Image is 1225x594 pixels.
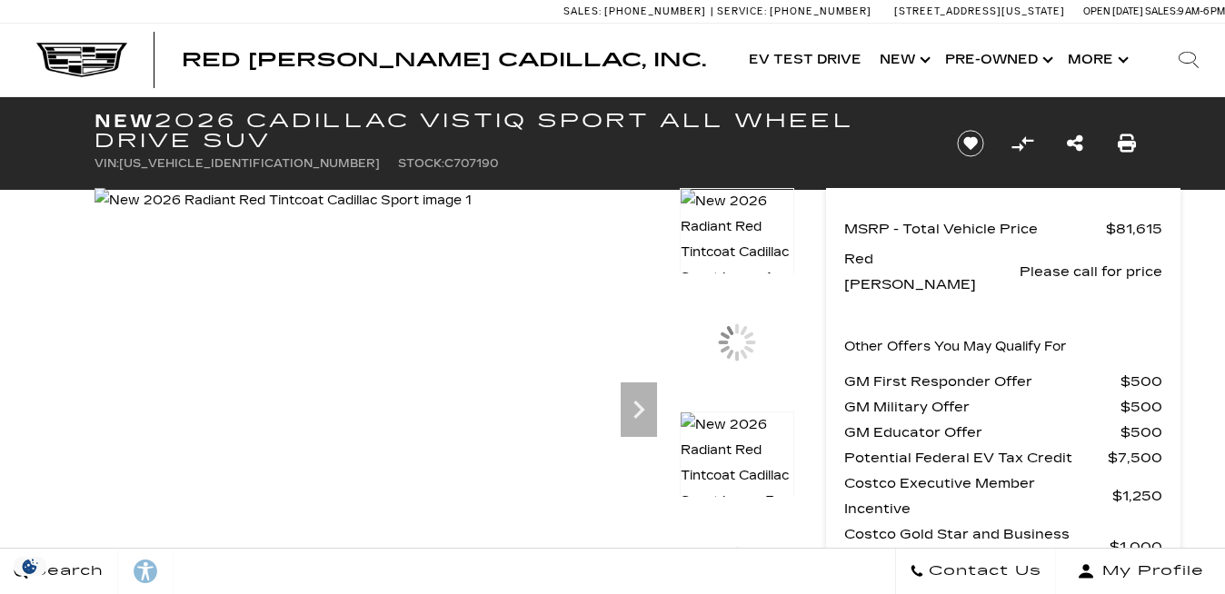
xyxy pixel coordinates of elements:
span: [PHONE_NUMBER] [604,5,706,17]
a: GM Educator Offer $500 [844,420,1162,445]
button: Compare Vehicle [1009,130,1036,157]
a: Red [PERSON_NAME] Cadillac, Inc. [182,51,706,69]
span: [US_VEHICLE_IDENTIFICATION_NUMBER] [119,157,380,170]
img: Cadillac Dark Logo with Cadillac White Text [36,43,127,77]
span: Contact Us [924,559,1041,584]
img: New 2026 Radiant Red Tintcoat Cadillac Sport image 1 [680,188,794,292]
a: Contact Us [895,549,1056,594]
span: Costco Executive Member Incentive [844,470,1112,521]
a: Print this New 2026 Cadillac VISTIQ Sport All Wheel Drive SUV [1118,131,1136,156]
span: C707190 [444,157,499,170]
span: My Profile [1095,559,1204,584]
a: GM Military Offer $500 [844,394,1162,420]
a: Pre-Owned [936,24,1059,96]
a: EV Test Drive [740,24,871,96]
span: 9 AM-6 PM [1178,5,1225,17]
span: $1,250 [1112,483,1162,509]
a: Costco Executive Member Incentive $1,250 [844,470,1162,521]
span: $500 [1120,394,1162,420]
span: Service: [717,5,767,17]
span: $81,615 [1106,216,1162,242]
button: Save vehicle [951,129,991,158]
span: MSRP - Total Vehicle Price [844,216,1106,242]
a: Red [PERSON_NAME] Please call for price [844,246,1162,297]
span: Open [DATE] [1083,5,1143,17]
span: $7,500 [1108,445,1162,470]
button: More [1059,24,1134,96]
span: Costco Gold Star and Business Member Incentive [844,521,1110,572]
img: New 2026 Radiant Red Tintcoat Cadillac Sport image 3 [680,411,794,515]
span: $1,000 [1110,534,1162,559]
span: [PHONE_NUMBER] [770,5,871,17]
a: Potential Federal EV Tax Credit $7,500 [844,445,1162,470]
span: GM Military Offer [844,394,1120,420]
span: GM First Responder Offer [844,369,1120,394]
span: Stock: [398,157,444,170]
section: Click to Open Cookie Consent Modal [9,557,51,576]
a: [STREET_ADDRESS][US_STATE] [894,5,1065,17]
span: Potential Federal EV Tax Credit [844,445,1108,470]
a: New [871,24,936,96]
a: Sales: [PHONE_NUMBER] [563,6,711,16]
span: $500 [1120,369,1162,394]
span: VIN: [95,157,119,170]
span: Sales: [563,5,602,17]
img: Opt-Out Icon [9,557,51,576]
div: Next [621,382,657,437]
span: Please call for price [1020,259,1162,284]
span: $500 [1120,420,1162,445]
p: Other Offers You May Qualify For [844,334,1067,360]
h1: 2026 Cadillac VISTIQ Sport All Wheel Drive SUV [95,111,926,151]
a: MSRP - Total Vehicle Price $81,615 [844,216,1162,242]
span: Red [PERSON_NAME] Cadillac, Inc. [182,49,706,71]
span: Search [28,559,104,584]
button: Open user profile menu [1056,549,1225,594]
a: Share this New 2026 Cadillac VISTIQ Sport All Wheel Drive SUV [1067,131,1083,156]
span: GM Educator Offer [844,420,1120,445]
img: New 2026 Radiant Red Tintcoat Cadillac Sport image 1 [95,188,472,213]
a: Costco Gold Star and Business Member Incentive $1,000 [844,521,1162,572]
a: Service: [PHONE_NUMBER] [711,6,876,16]
span: Red [PERSON_NAME] [844,246,1020,297]
span: Sales: [1145,5,1178,17]
strong: New [95,110,154,132]
a: GM First Responder Offer $500 [844,369,1162,394]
